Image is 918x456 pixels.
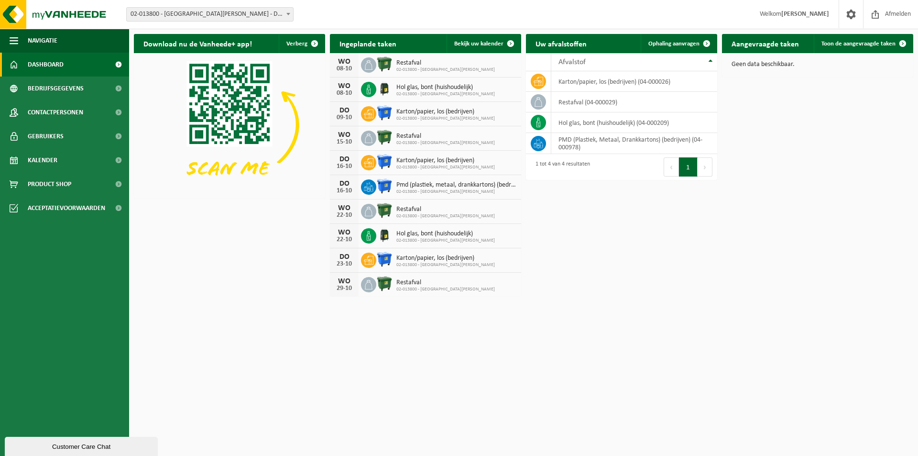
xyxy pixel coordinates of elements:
div: 22-10 [335,236,354,243]
span: Product Shop [28,172,71,196]
span: 02-013800 - [GEOGRAPHIC_DATA][PERSON_NAME] [396,67,495,73]
span: Verberg [286,41,307,47]
td: karton/papier, los (bedrijven) (04-000026) [551,71,717,92]
div: DO [335,107,354,114]
div: 16-10 [335,188,354,194]
td: PMD (Plastiek, Metaal, Drankkartons) (bedrijven) (04-000978) [551,133,717,154]
img: WB-1100-HPE-GN-01 [376,202,393,219]
span: 02-013800 - [GEOGRAPHIC_DATA][PERSON_NAME] [396,116,495,122]
div: WO [335,82,354,90]
iframe: chat widget [5,435,160,456]
div: WO [335,58,354,66]
button: Verberg [279,34,324,53]
div: 22-10 [335,212,354,219]
span: Bedrijfsgegevens [28,77,84,100]
span: Hol glas, bont (huishoudelijk) [396,84,495,91]
img: WB-1100-HPE-BE-01 [376,251,393,267]
span: Contactpersonen [28,100,83,124]
td: hol glas, bont (huishoudelijk) (04-000209) [551,112,717,133]
div: WO [335,131,354,139]
span: 02-013800 - BLUE WOODS HOTEL - DEERLIJK [126,7,294,22]
span: Karton/papier, los (bedrijven) [396,255,495,262]
button: Next [698,157,712,177]
h2: Download nu de Vanheede+ app! [134,34,262,53]
span: 02-013800 - [GEOGRAPHIC_DATA][PERSON_NAME] [396,189,516,195]
div: WO [335,229,354,236]
div: 08-10 [335,90,354,97]
span: Karton/papier, los (bedrijven) [396,108,495,116]
span: Kalender [28,148,57,172]
span: 02-013800 - [GEOGRAPHIC_DATA][PERSON_NAME] [396,140,495,146]
span: Afvalstof [558,58,586,66]
div: 16-10 [335,163,354,170]
div: 09-10 [335,114,354,121]
div: 1 tot 4 van 4 resultaten [531,156,590,178]
button: Previous [664,157,679,177]
strong: [PERSON_NAME] [781,11,829,18]
img: WB-1100-HPE-BE-01 [376,154,393,170]
button: 1 [679,157,698,177]
div: 15-10 [335,139,354,145]
span: Karton/papier, los (bedrijven) [396,157,495,165]
span: 02-013800 - BLUE WOODS HOTEL - DEERLIJK [127,8,293,21]
div: DO [335,156,354,163]
td: restafval (04-000029) [551,92,717,112]
div: WO [335,278,354,285]
div: 23-10 [335,261,354,267]
span: Restafval [396,59,495,67]
span: Gebruikers [28,124,64,148]
span: Dashboard [28,53,64,77]
span: Restafval [396,133,495,140]
div: 08-10 [335,66,354,72]
span: Restafval [396,206,495,213]
div: DO [335,253,354,261]
img: CR-HR-1C-1000-PES-01 [376,227,393,243]
div: WO [335,204,354,212]
div: DO [335,180,354,188]
span: 02-013800 - [GEOGRAPHIC_DATA][PERSON_NAME] [396,213,495,219]
span: 02-013800 - [GEOGRAPHIC_DATA][PERSON_NAME] [396,262,495,268]
p: Geen data beschikbaar. [732,61,904,68]
span: Toon de aangevraagde taken [821,41,896,47]
img: WB-1100-HPE-BE-01 [376,105,393,121]
span: Hol glas, bont (huishoudelijk) [396,230,495,238]
img: WB-1100-HPE-BE-01 [376,178,393,194]
span: 02-013800 - [GEOGRAPHIC_DATA][PERSON_NAME] [396,238,495,244]
span: Ophaling aanvragen [648,41,699,47]
span: 02-013800 - [GEOGRAPHIC_DATA][PERSON_NAME] [396,287,495,292]
a: Bekijk uw kalender [447,34,520,53]
span: 02-013800 - [GEOGRAPHIC_DATA][PERSON_NAME] [396,165,495,170]
a: Ophaling aanvragen [641,34,716,53]
div: 29-10 [335,285,354,292]
span: Navigatie [28,29,57,53]
h2: Ingeplande taken [330,34,406,53]
img: WB-1100-HPE-GN-01 [376,276,393,292]
span: Restafval [396,279,495,287]
img: WB-1100-HPE-GN-01 [376,129,393,145]
span: Bekijk uw kalender [454,41,503,47]
h2: Aangevraagde taken [722,34,809,53]
a: Toon de aangevraagde taken [814,34,912,53]
span: Acceptatievoorwaarden [28,196,105,220]
span: 02-013800 - [GEOGRAPHIC_DATA][PERSON_NAME] [396,91,495,97]
h2: Uw afvalstoffen [526,34,596,53]
img: Download de VHEPlus App [134,53,325,197]
img: CR-HR-1C-1000-PES-01 [376,80,393,97]
span: Pmd (plastiek, metaal, drankkartons) (bedrijven) [396,181,516,189]
img: WB-1100-HPE-GN-01 [376,56,393,72]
